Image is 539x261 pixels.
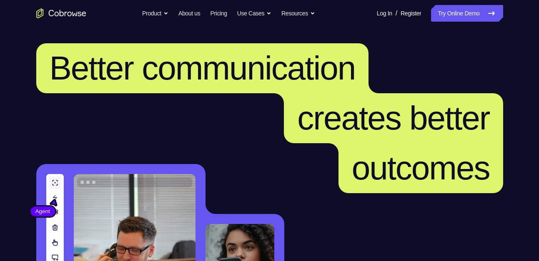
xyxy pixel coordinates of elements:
[30,207,55,216] span: Agent
[401,5,421,22] a: Register
[431,5,503,22] a: Try Online Demo
[178,5,200,22] a: About us
[142,5,168,22] button: Product
[297,99,489,137] span: creates better
[237,5,271,22] button: Use Cases
[352,149,490,186] span: outcomes
[36,8,86,18] a: Go to the home page
[396,8,397,18] span: /
[50,50,356,87] span: Better communication
[281,5,315,22] button: Resources
[377,5,392,22] a: Log In
[210,5,227,22] a: Pricing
